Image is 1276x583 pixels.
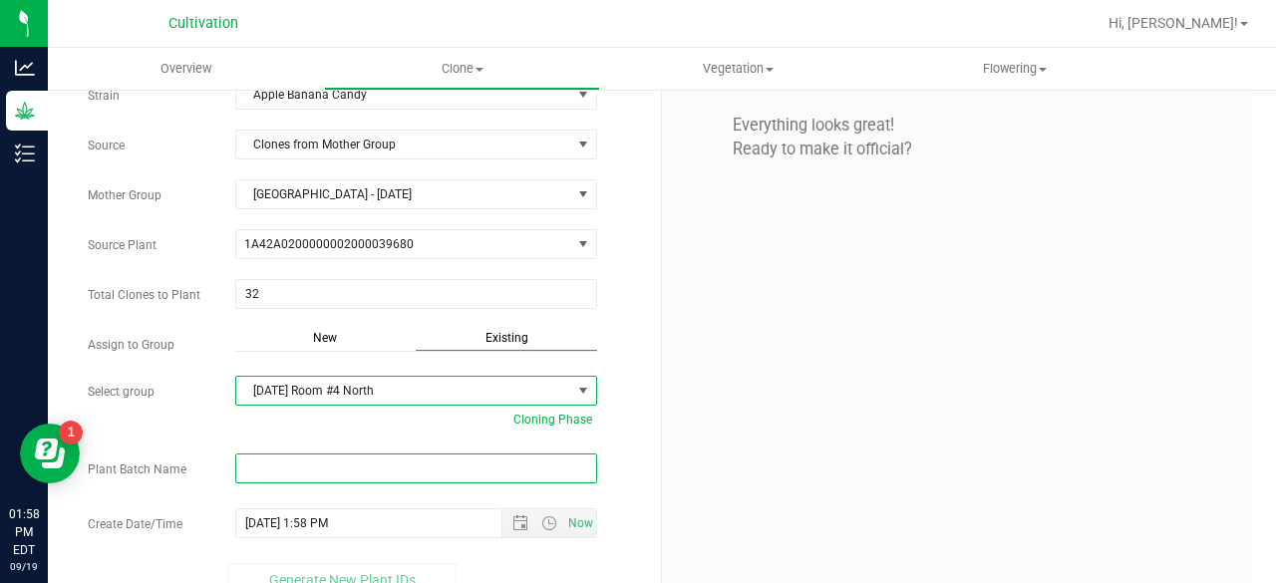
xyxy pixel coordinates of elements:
inline-svg: Analytics [15,58,35,78]
div: Cloning Phase [513,411,592,429]
iframe: Resource center [20,424,80,483]
span: Set Current date [563,509,597,538]
span: select [571,377,596,405]
a: Vegetation [600,48,876,90]
p: 09/19 [9,559,39,574]
label: Create Date/Time [73,515,220,533]
label: Plant Batch Name [73,460,220,478]
inline-svg: Grow [15,101,35,121]
span: Cultivation [168,15,238,32]
span: Hi, [PERSON_NAME]! [1109,15,1238,31]
label: Mother Group [73,186,220,204]
span: select [571,180,596,208]
a: Clone [324,48,600,90]
span: Flowering [878,60,1152,78]
span: Open the time view [532,515,566,531]
span: Clones from Mother Group [236,131,571,158]
span: New [313,331,337,345]
span: Existing [485,331,528,345]
label: Select group [73,383,220,401]
a: Overview [48,48,324,90]
label: Source Plant [73,236,220,254]
a: Flowering [877,48,1153,90]
span: [GEOGRAPHIC_DATA] - [DATE] [236,180,571,208]
label: Strain [73,87,220,105]
span: [DATE] Room #4 North [236,377,571,405]
label: Source [73,137,220,154]
span: Overview [134,60,238,78]
span: Open the date view [503,515,537,531]
span: Clone [325,60,599,78]
inline-svg: Inventory [15,144,35,163]
p: 01:58 PM EDT [9,505,39,559]
p: Everything looks great! Ready to make it official? [677,65,1236,161]
iframe: Resource center unread badge [59,421,83,444]
span: Apple Banana Candy [236,81,571,109]
label: Assign to Group [73,336,220,354]
label: Total Clones to Plant [73,286,220,304]
span: select [571,230,596,258]
span: Vegetation [601,60,875,78]
input: 32 [236,280,596,308]
span: 1A42A0200000002000039680 [244,237,414,251]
